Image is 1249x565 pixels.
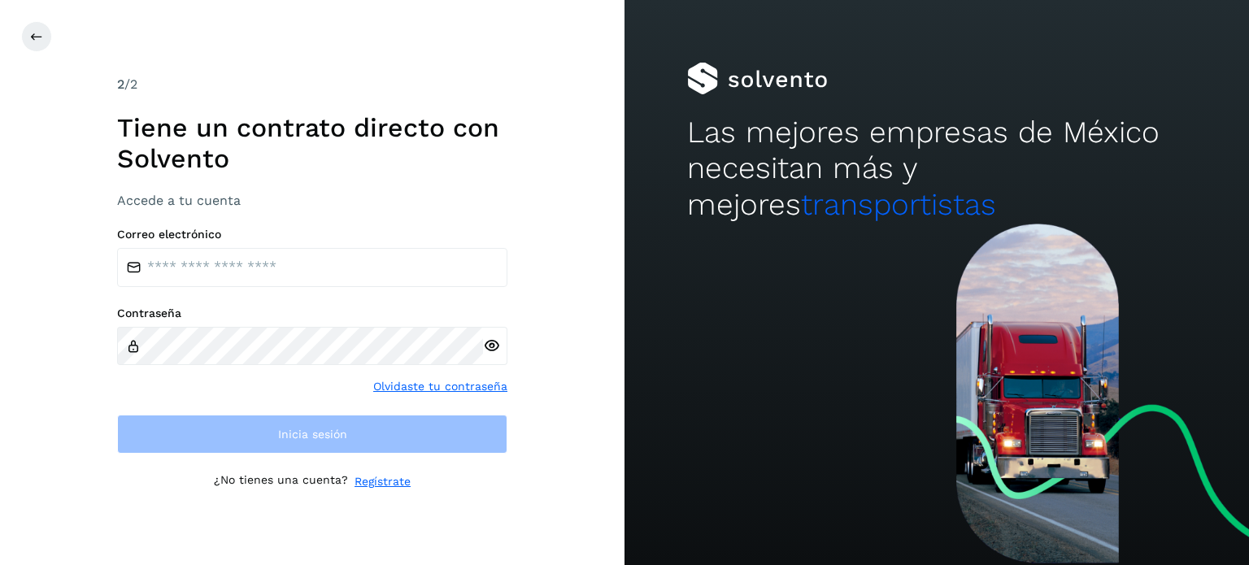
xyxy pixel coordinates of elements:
p: ¿No tienes una cuenta? [214,473,348,490]
h2: Las mejores empresas de México necesitan más y mejores [687,115,1186,223]
div: /2 [117,75,507,94]
span: 2 [117,76,124,92]
a: Regístrate [355,473,411,490]
h1: Tiene un contrato directo con Solvento [117,112,507,175]
label: Contraseña [117,306,507,320]
a: Olvidaste tu contraseña [373,378,507,395]
label: Correo electrónico [117,228,507,241]
button: Inicia sesión [117,415,507,454]
span: Inicia sesión [278,428,347,440]
h3: Accede a tu cuenta [117,193,507,208]
span: transportistas [801,187,996,222]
